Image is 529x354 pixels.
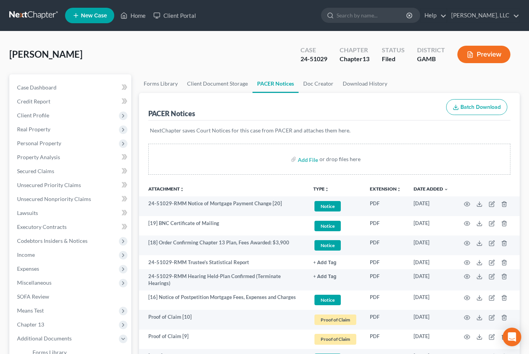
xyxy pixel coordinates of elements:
[313,260,337,265] button: + Add Tag
[17,210,38,216] span: Lawsuits
[407,269,455,290] td: [DATE]
[17,321,44,328] span: Chapter 13
[301,46,327,55] div: Case
[364,216,407,236] td: PDF
[444,187,448,192] i: expand_more
[139,269,307,290] td: 24-51029-RMM Hearing Held-Plan Confirmed (Terminate Hearings)
[139,290,307,310] td: [16] Notice of Postpetition Mortgage Fees, Expenses and Charges
[325,187,329,192] i: unfold_more
[17,223,67,230] span: Executory Contracts
[313,220,357,232] a: Notice
[340,46,369,55] div: Chapter
[314,314,356,325] span: Proof of Claim
[17,237,88,244] span: Codebtors Insiders & Notices
[81,13,107,19] span: New Case
[503,328,521,346] div: Open Intercom Messenger
[340,55,369,64] div: Chapter
[370,186,401,192] a: Extensionunfold_more
[417,46,445,55] div: District
[313,273,357,280] a: + Add Tag
[11,220,131,234] a: Executory Contracts
[11,178,131,192] a: Unsecured Priority Claims
[364,255,407,269] td: PDF
[314,334,356,344] span: Proof of Claim
[139,255,307,269] td: 24-51029-RMM Trustee's Statistical Report
[17,293,49,300] span: SOFA Review
[407,196,455,216] td: [DATE]
[337,8,407,22] input: Search by name...
[364,310,407,330] td: PDF
[417,55,445,64] div: GAMB
[139,330,307,349] td: Proof of Claim [9]
[17,265,39,272] span: Expenses
[364,330,407,349] td: PDF
[11,150,131,164] a: Property Analysis
[17,112,49,119] span: Client Profile
[407,330,455,349] td: [DATE]
[17,154,60,160] span: Property Analysis
[457,46,510,63] button: Preview
[382,55,405,64] div: Filed
[17,279,52,286] span: Miscellaneous
[364,196,407,216] td: PDF
[11,164,131,178] a: Secured Claims
[139,74,182,93] a: Forms Library
[252,74,299,93] a: PACER Notices
[313,187,329,192] button: TYPEunfold_more
[17,168,54,174] span: Secured Claims
[17,335,72,342] span: Additional Documents
[17,251,35,258] span: Income
[460,104,501,110] span: Batch Download
[17,140,61,146] span: Personal Property
[17,126,50,132] span: Real Property
[17,307,44,314] span: Means Test
[362,55,369,62] span: 13
[17,182,81,188] span: Unsecured Priority Claims
[314,221,341,231] span: Notice
[313,239,357,252] a: Notice
[447,9,519,22] a: [PERSON_NAME], LLC
[407,290,455,310] td: [DATE]
[313,333,357,345] a: Proof of Claim
[364,269,407,290] td: PDF
[150,127,509,134] p: NextChapter saves Court Notices for this case from PACER and attaches them here.
[314,240,341,251] span: Notice
[313,259,357,266] a: + Add Tag
[421,9,447,22] a: Help
[139,310,307,330] td: Proof of Claim [10]
[414,186,448,192] a: Date Added expand_more
[397,187,401,192] i: unfold_more
[338,74,392,93] a: Download History
[148,186,184,192] a: Attachmentunfold_more
[313,313,357,326] a: Proof of Claim
[446,99,507,115] button: Batch Download
[314,295,341,305] span: Notice
[301,55,327,64] div: 24-51029
[407,310,455,330] td: [DATE]
[11,290,131,304] a: SOFA Review
[148,109,195,118] div: PACER Notices
[382,46,405,55] div: Status
[313,274,337,279] button: + Add Tag
[314,201,341,211] span: Notice
[299,74,338,93] a: Doc Creator
[180,187,184,192] i: unfold_more
[11,192,131,206] a: Unsecured Nonpriority Claims
[139,196,307,216] td: 24-51029-RMM Notice of Mortgage Payment Change [20]
[17,98,50,105] span: Credit Report
[182,74,252,93] a: Client Document Storage
[149,9,200,22] a: Client Portal
[364,235,407,255] td: PDF
[407,216,455,236] td: [DATE]
[139,216,307,236] td: [19] BNC Certificate of Mailing
[313,200,357,213] a: Notice
[17,196,91,202] span: Unsecured Nonpriority Claims
[17,84,57,91] span: Case Dashboard
[117,9,149,22] a: Home
[9,48,82,60] span: [PERSON_NAME]
[11,95,131,108] a: Credit Report
[11,81,131,95] a: Case Dashboard
[11,206,131,220] a: Lawsuits
[407,235,455,255] td: [DATE]
[407,255,455,269] td: [DATE]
